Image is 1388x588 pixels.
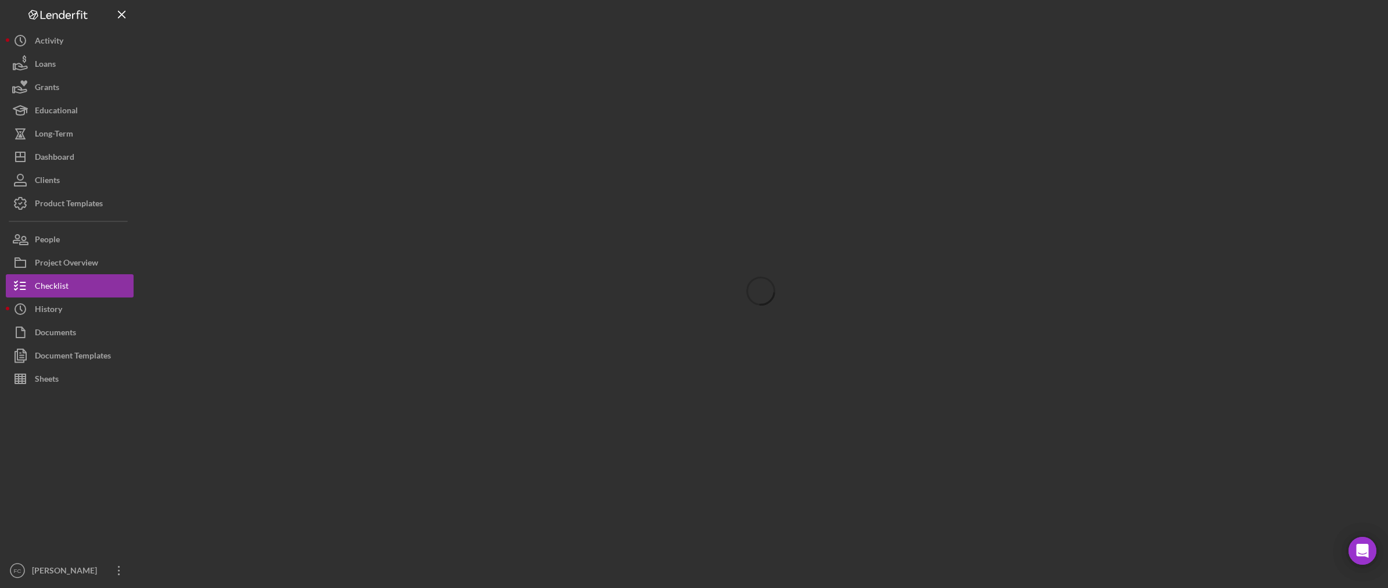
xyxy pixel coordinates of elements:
[6,297,134,321] button: History
[6,274,134,297] button: Checklist
[35,367,59,393] div: Sheets
[35,297,62,324] div: History
[6,29,134,52] button: Activity
[35,251,98,277] div: Project Overview
[35,321,76,347] div: Documents
[6,122,134,145] button: Long-Term
[6,168,134,192] button: Clients
[6,145,134,168] button: Dashboard
[6,76,134,99] button: Grants
[6,559,134,582] button: FC[PERSON_NAME]
[6,251,134,274] button: Project Overview
[35,52,56,78] div: Loans
[14,568,21,574] text: FC
[6,228,134,251] button: People
[35,228,60,254] div: People
[35,29,63,55] div: Activity
[6,99,134,122] button: Educational
[1349,537,1376,565] div: Open Intercom Messenger
[6,192,134,215] button: Product Templates
[35,122,73,148] div: Long-Term
[35,145,74,171] div: Dashboard
[6,344,134,367] button: Document Templates
[35,168,60,195] div: Clients
[6,321,134,344] button: Documents
[6,52,134,76] button: Loans
[35,192,103,218] div: Product Templates
[29,559,105,585] div: [PERSON_NAME]
[35,344,111,370] div: Document Templates
[35,274,69,300] div: Checklist
[6,367,134,390] button: Sheets
[35,99,78,125] div: Educational
[35,76,59,102] div: Grants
